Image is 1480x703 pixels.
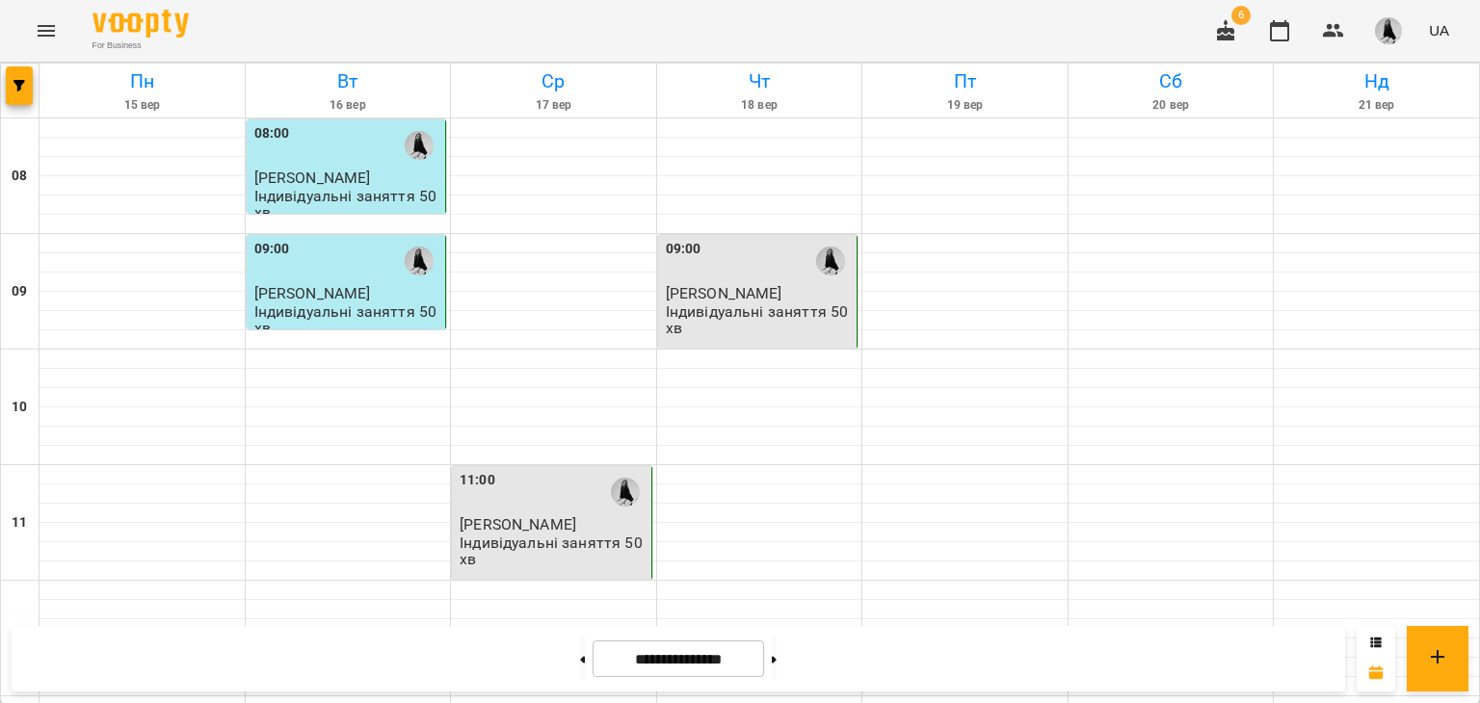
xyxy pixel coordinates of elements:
[12,512,27,534] h6: 11
[1231,6,1251,25] span: 6
[405,247,434,275] img: Юлія Безушко
[660,66,859,96] h6: Чт
[254,188,442,221] p: Індивідуальні заняття 50хв
[666,303,854,337] p: Індивідуальні заняття 50хв
[254,169,371,187] span: [PERSON_NAME]
[12,166,27,187] h6: 08
[454,96,653,115] h6: 17 вер
[865,96,1065,115] h6: 19 вер
[666,284,782,302] span: [PERSON_NAME]
[42,66,242,96] h6: Пн
[12,397,27,418] h6: 10
[1071,96,1271,115] h6: 20 вер
[92,39,189,52] span: For Business
[816,247,845,275] img: Юлія Безушко
[12,281,27,302] h6: 09
[254,303,442,337] p: Індивідуальні заняття 50хв
[254,239,290,260] label: 09:00
[92,10,189,38] img: Voopty Logo
[611,478,640,507] img: Юлія Безушко
[42,96,242,115] h6: 15 вер
[460,515,576,534] span: [PERSON_NAME]
[254,284,371,302] span: [PERSON_NAME]
[454,66,653,96] h6: Ср
[1421,13,1457,48] button: UA
[1071,66,1271,96] h6: Сб
[1277,66,1476,96] h6: Нд
[460,534,647,568] p: Індивідуальні заняття 50хв
[23,8,69,54] button: Menu
[1277,96,1476,115] h6: 21 вер
[660,96,859,115] h6: 18 вер
[865,66,1065,96] h6: Пт
[460,470,495,491] label: 11:00
[249,66,448,96] h6: Вт
[405,131,434,160] img: Юлія Безушко
[249,96,448,115] h6: 16 вер
[254,123,290,144] label: 08:00
[666,239,701,260] label: 09:00
[1429,20,1449,40] span: UA
[1375,17,1402,44] img: 1ec0e5e8bbc75a790c7d9e3de18f101f.jpeg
